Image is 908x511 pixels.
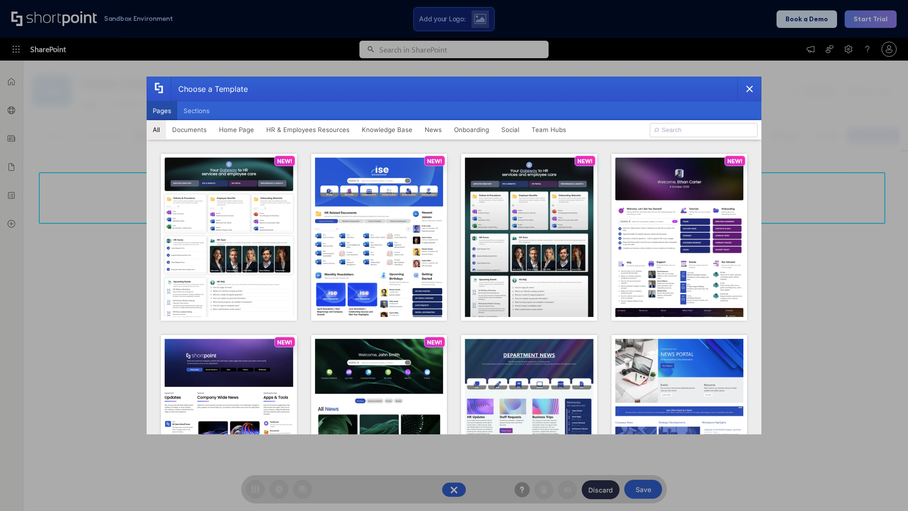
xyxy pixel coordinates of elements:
p: NEW! [277,339,292,346]
button: Onboarding [448,120,495,139]
p: NEW! [277,158,292,165]
div: Choose a Template [171,77,248,101]
button: Pages [147,101,177,120]
button: All [147,120,166,139]
p: NEW! [577,158,593,165]
button: Knowledge Base [356,120,419,139]
button: Documents [166,120,213,139]
button: Home Page [213,120,260,139]
button: Social [495,120,525,139]
p: NEW! [427,158,442,165]
button: HR & Employees Resources [260,120,356,139]
button: Team Hubs [525,120,572,139]
p: NEW! [727,158,742,165]
input: Search [650,123,758,137]
iframe: Chat Widget [738,401,908,511]
div: template selector [147,77,761,434]
button: Sections [177,101,216,120]
p: NEW! [427,339,442,346]
button: News [419,120,448,139]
